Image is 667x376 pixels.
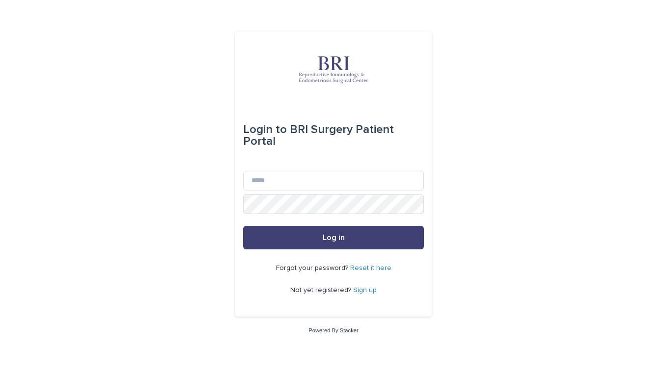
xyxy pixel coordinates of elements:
a: Powered By Stacker [308,327,358,333]
a: Reset it here [350,265,391,271]
div: BRI Surgery Patient Portal [243,116,424,155]
span: Forgot your password? [276,265,350,271]
a: Sign up [353,287,377,294]
img: oRmERfgFTTevZZKagoCM [275,55,392,84]
span: Not yet registered? [290,287,353,294]
span: Log in [323,234,345,242]
span: Login to [243,124,287,135]
button: Log in [243,226,424,249]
